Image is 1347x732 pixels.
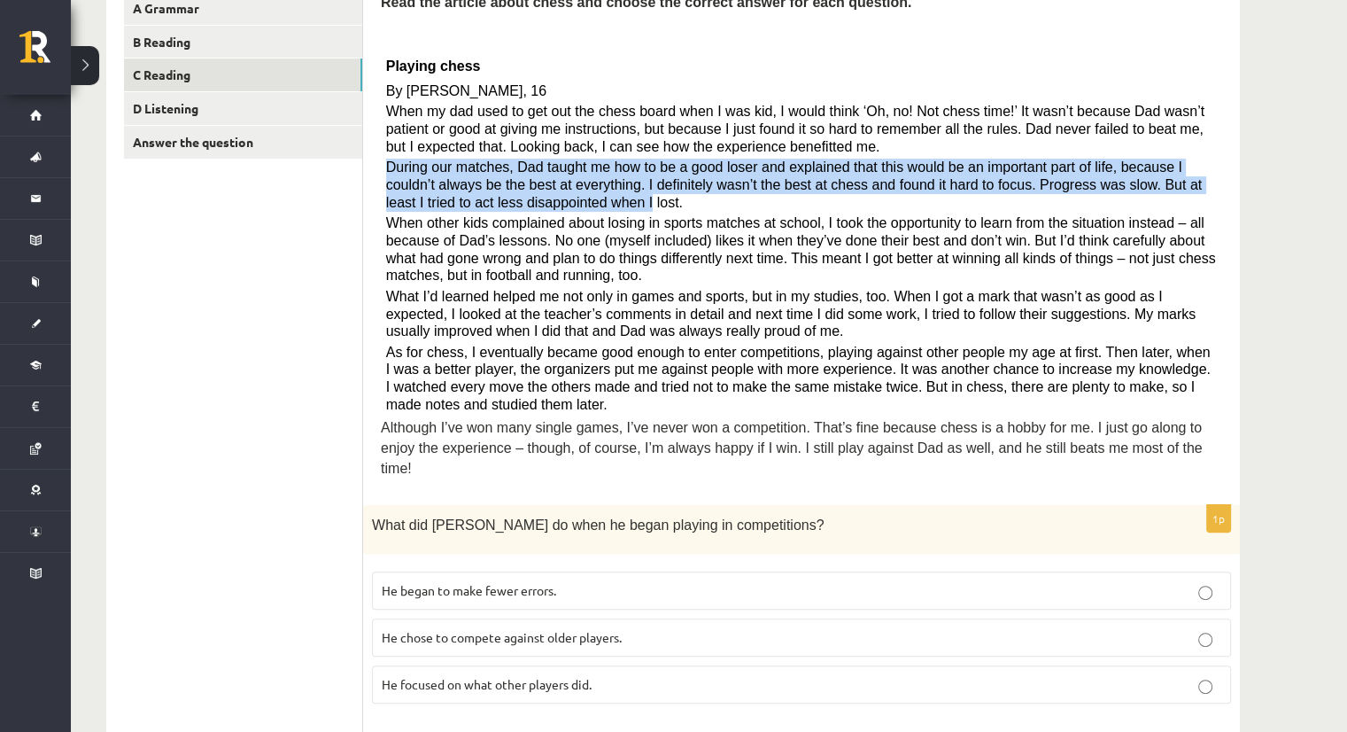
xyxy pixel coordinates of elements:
span: As for chess, I eventually became good enough to enter competitions, playing against other people... [386,345,1211,412]
input: He began to make fewer errors. [1198,586,1212,600]
span: He focused on what other players did. [382,676,592,692]
span: Although I’ve won many single games, I’ve never won a competition. That’s fine because chess is a... [381,420,1203,475]
span: He chose to compete against older players. [382,629,622,645]
span: When my dad used to get out the chess board when I was kid, I would think ‘Oh, no! Not chess time... [386,104,1204,153]
span: He began to make fewer errors. [382,582,556,598]
span: By [PERSON_NAME], 16 [386,83,546,98]
span: Playing chess [386,58,481,74]
span: What I’d learned helped me not only in games and sports, but in my studies, too. When I got a mar... [386,289,1196,339]
span: What did [PERSON_NAME] do when he began playing in competitions? [372,518,824,533]
a: Rīgas 1. Tālmācības vidusskola [19,31,71,75]
input: He chose to compete against older players. [1198,633,1212,647]
p: 1p [1206,504,1231,533]
a: C Reading [124,58,362,91]
a: D Listening [124,92,362,125]
span: When other kids complained about losing in sports matches at school, I took the opportunity to le... [386,215,1216,283]
span: During our matches, Dad taught me how to be a good loser and explained that this would be an impo... [386,160,1202,209]
a: B Reading [124,26,362,58]
a: Answer the question [124,126,362,159]
input: He focused on what other players did. [1198,680,1212,694]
